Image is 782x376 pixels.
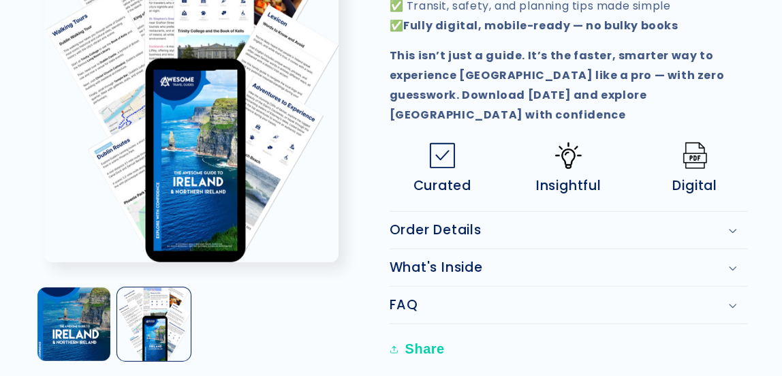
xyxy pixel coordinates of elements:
span: Insightful [536,178,601,194]
span: Curated [413,178,471,194]
h2: What's Inside [390,260,483,276]
h2: Order Details [390,222,482,238]
strong: Fully digital, mobile-ready — no bulky books [403,18,678,33]
button: Share [390,334,449,364]
button: Load image 1 in gallery view [37,287,110,360]
summary: Order Details [390,212,748,249]
h2: FAQ [390,297,418,313]
summary: FAQ [390,287,748,324]
summary: What's Inside [390,249,748,286]
span: Digital [673,178,717,194]
img: Pdf.png [682,142,708,169]
strong: This isn’t just a guide. It’s the faster, smarter way to experience [GEOGRAPHIC_DATA] like a pro ... [390,48,725,122]
img: Idea-icon.png [555,142,582,169]
button: Load image 2 in gallery view [117,287,190,360]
